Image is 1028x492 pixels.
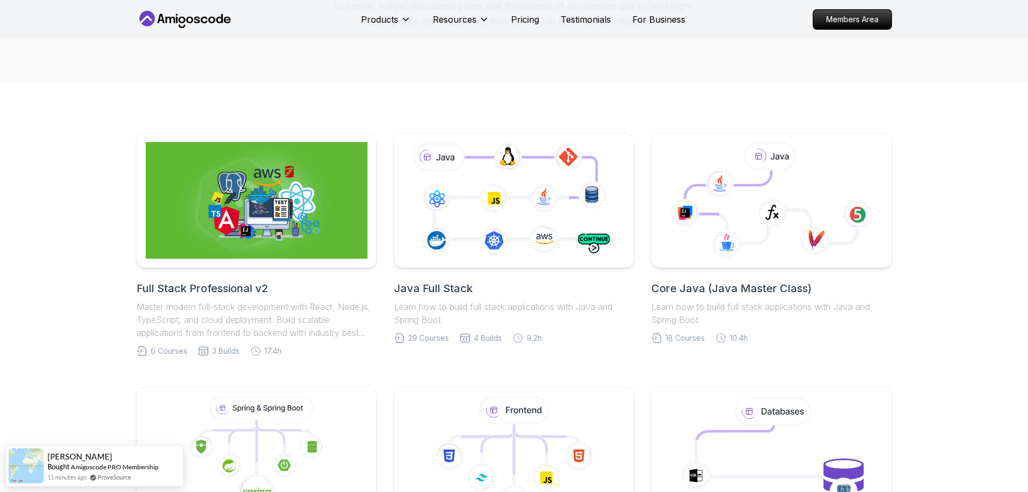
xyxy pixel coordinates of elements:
h2: Java Full Stack [394,281,634,296]
h2: Full Stack Professional v2 [137,281,377,296]
a: Java Full StackLearn how to build full stack applications with Java and Spring Boot29 Courses4 Bu... [394,133,634,343]
p: Master modern full-stack development with React, Node.js, TypeScript, and cloud deployment. Build... [137,300,377,339]
span: 17.4h [264,346,282,356]
a: Full Stack Professional v2Full Stack Professional v2Master modern full-stack development with Rea... [137,133,377,356]
a: ProveSource [98,473,131,482]
p: Learn how to build full stack applications with Java and Spring Boot [651,300,891,326]
a: Amigoscode PRO Membership [71,463,159,471]
button: Resources [433,13,489,35]
span: 11 minutes ago [47,473,87,482]
span: [PERSON_NAME] [47,452,112,461]
button: Products [361,13,411,35]
a: Members Area [813,9,892,30]
span: 10.4h [730,333,748,343]
p: Products [361,13,398,26]
span: Bought [47,462,70,471]
span: 18 Courses [665,333,705,343]
span: 4 Builds [474,333,502,343]
span: 9.2h [527,333,542,343]
p: Members Area [813,10,891,29]
a: Testimonials [561,13,611,26]
span: 6 Courses [151,346,187,356]
a: Pricing [511,13,539,26]
a: Core Java (Java Master Class)Learn how to build full stack applications with Java and Spring Boot... [651,133,891,343]
img: Full Stack Professional v2 [146,142,367,259]
h2: Core Java (Java Master Class) [651,281,891,296]
p: Learn how to build full stack applications with Java and Spring Boot [394,300,634,326]
span: 3 Builds [212,346,240,356]
span: 29 Courses [408,333,449,343]
a: For Business [632,13,685,26]
p: Resources [433,13,476,26]
img: provesource social proof notification image [9,448,44,483]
